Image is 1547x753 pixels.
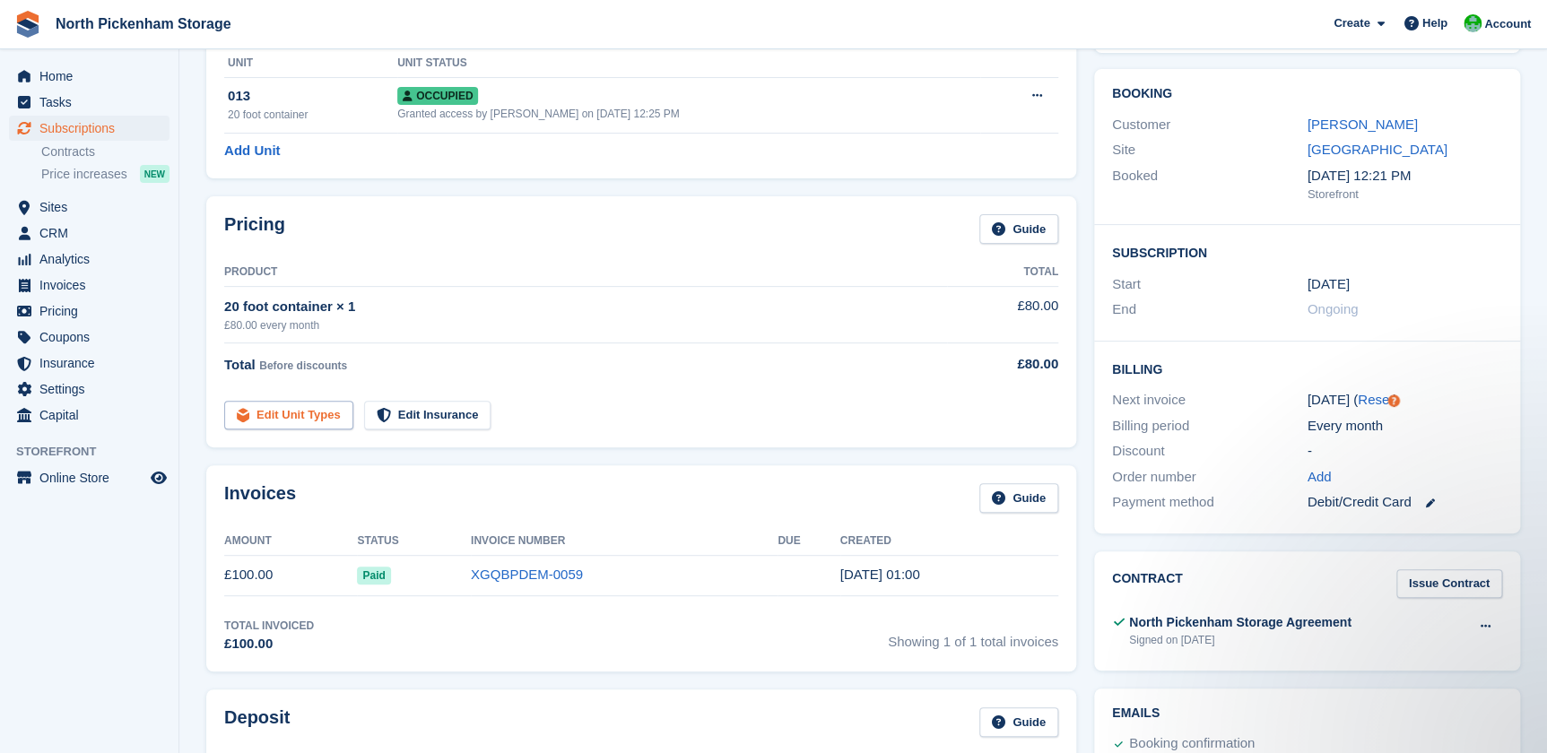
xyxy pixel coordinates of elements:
[148,467,169,489] a: Preview store
[1112,87,1502,101] h2: Booking
[1112,359,1502,377] h2: Billing
[224,214,285,244] h2: Pricing
[39,247,147,272] span: Analytics
[224,49,397,78] th: Unit
[39,351,147,376] span: Insurance
[471,527,778,556] th: Invoice Number
[778,527,839,556] th: Due
[224,141,280,161] a: Add Unit
[979,483,1058,513] a: Guide
[224,707,290,737] h2: Deposit
[397,87,478,105] span: Occupied
[41,166,127,183] span: Price increases
[9,221,169,246] a: menu
[39,116,147,141] span: Subscriptions
[224,483,296,513] h2: Invoices
[1112,416,1308,437] div: Billing period
[9,273,169,298] a: menu
[1334,14,1369,32] span: Create
[1396,569,1502,599] a: Issue Contract
[1112,390,1308,411] div: Next invoice
[9,376,169,402] a: menu
[979,707,1058,737] a: Guide
[979,214,1058,244] a: Guide
[357,527,471,556] th: Status
[39,195,147,220] span: Sites
[9,402,169,428] a: menu
[9,465,169,490] a: menu
[357,567,390,584] span: Paid
[1112,140,1308,160] div: Site
[1308,166,1503,186] div: [DATE] 12:21 PM
[224,357,256,372] span: Total
[1112,274,1308,295] div: Start
[41,164,169,184] a: Price increases NEW
[39,221,147,246] span: CRM
[39,402,147,428] span: Capital
[224,618,314,634] div: Total Invoiced
[888,618,1058,654] span: Showing 1 of 1 total invoices
[947,258,1058,287] th: Total
[1308,416,1503,437] div: Every month
[224,555,357,595] td: £100.00
[48,9,239,39] a: North Pickenham Storage
[9,351,169,376] a: menu
[1129,632,1351,648] div: Signed on [DATE]
[1112,441,1308,462] div: Discount
[1464,14,1482,32] img: Chris Gulliver
[1358,392,1393,407] a: Reset
[1308,117,1418,132] a: [PERSON_NAME]
[9,64,169,89] a: menu
[228,107,397,123] div: 20 foot container
[9,299,169,324] a: menu
[947,354,1058,375] div: £80.00
[9,247,169,272] a: menu
[840,527,1058,556] th: Created
[14,11,41,38] img: stora-icon-8386f47178a22dfd0bd8f6a31ec36ba5ce8667c1dd55bd0f319d3a0aa187defe.svg
[1308,274,1350,295] time: 2025-09-08 00:00:00 UTC
[1112,166,1308,203] div: Booked
[39,64,147,89] span: Home
[471,567,583,582] a: XGQBPDEM-0059
[1112,299,1308,320] div: End
[1112,492,1308,513] div: Payment method
[224,297,947,317] div: 20 foot container × 1
[1308,301,1359,316] span: Ongoing
[1484,15,1531,33] span: Account
[9,116,169,141] a: menu
[397,106,980,122] div: Granted access by [PERSON_NAME] on [DATE] 12:25 PM
[1112,467,1308,488] div: Order number
[224,634,314,654] div: £100.00
[1308,142,1447,157] a: [GEOGRAPHIC_DATA]
[364,401,491,430] a: Edit Insurance
[1112,706,1502,721] h2: Emails
[224,527,357,556] th: Amount
[1308,186,1503,203] div: Storefront
[228,86,397,107] div: 013
[9,90,169,115] a: menu
[224,317,947,333] div: £80.00 every month
[39,273,147,298] span: Invoices
[39,325,147,350] span: Coupons
[1422,14,1447,32] span: Help
[39,90,147,115] span: Tasks
[1308,467,1332,488] a: Add
[39,299,147,324] span: Pricing
[1129,613,1351,632] div: North Pickenham Storage Agreement
[259,359,347,372] span: Before discounts
[39,376,147,402] span: Settings
[39,465,147,490] span: Online Store
[224,401,353,430] a: Edit Unit Types
[140,165,169,183] div: NEW
[397,49,980,78] th: Unit Status
[9,325,169,350] a: menu
[9,195,169,220] a: menu
[1386,393,1402,409] div: Tooltip anchor
[16,443,178,461] span: Storefront
[1308,492,1503,513] div: Debit/Credit Card
[1308,441,1503,462] div: -
[840,567,920,582] time: 2025-09-08 00:00:28 UTC
[1112,243,1502,261] h2: Subscription
[1112,115,1308,135] div: Customer
[1112,569,1183,599] h2: Contract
